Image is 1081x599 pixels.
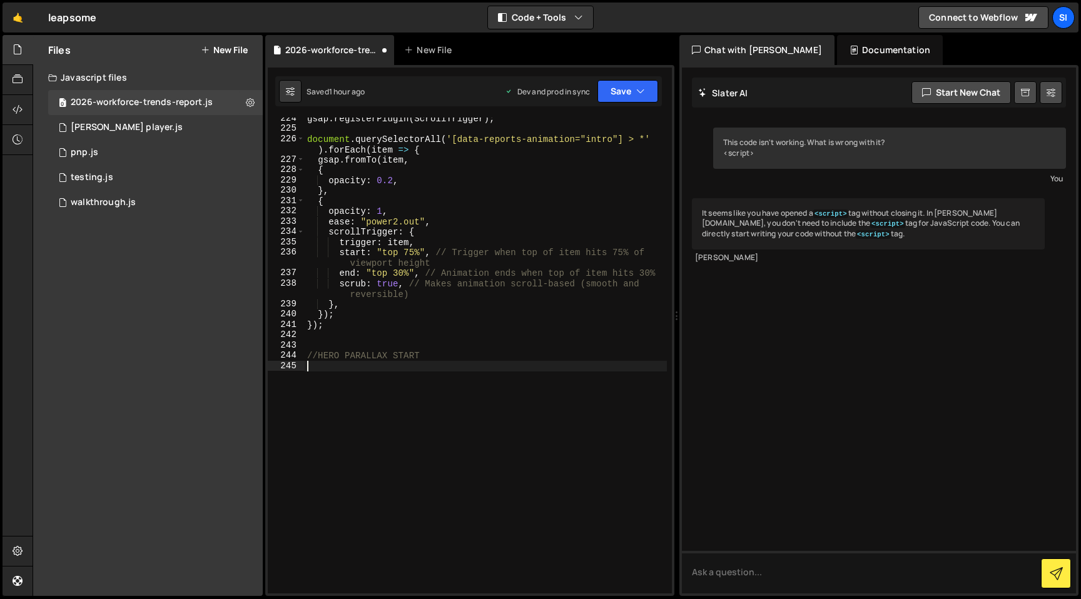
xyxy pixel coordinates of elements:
div: 229 [268,175,305,186]
a: 🤙 [3,3,33,33]
div: walkthrough.js [71,197,136,208]
div: 242 [268,330,305,340]
div: 15013/47339.js [48,90,267,115]
code: <script> [870,219,905,228]
div: leapsome [48,10,96,25]
a: Connect to Webflow [918,6,1048,29]
div: New File [404,44,457,56]
div: Documentation [837,35,943,65]
div: 235 [268,237,305,248]
div: 244 [268,350,305,361]
div: You [716,172,1063,185]
div: Javascript files [33,65,263,90]
div: 237 [268,268,305,278]
div: 15013/45074.js [48,140,267,165]
h2: Slater AI [698,87,748,99]
button: New File [201,45,248,55]
div: It seems like you have opened a tag without closing it. In [PERSON_NAME][DOMAIN_NAME], you don't ... [692,198,1045,249]
span: 0 [59,99,66,109]
div: 232 [268,206,305,216]
div: 241 [268,320,305,330]
div: 15013/44753.js [48,165,267,190]
div: 227 [268,154,305,165]
div: pnp.js [71,147,98,158]
div: Saved [307,86,365,97]
div: 15013/39160.js [48,190,267,215]
div: 240 [268,309,305,320]
div: 233 [268,216,305,227]
div: 15013/41198.js [48,115,267,140]
button: Save [597,80,658,103]
div: 238 [268,278,305,299]
div: 243 [268,340,305,351]
div: Chat with [PERSON_NAME] [679,35,835,65]
div: 228 [268,164,305,175]
div: 236 [268,247,305,268]
div: 245 [268,361,305,371]
button: Code + Tools [488,6,593,29]
h2: Files [48,43,71,57]
div: 226 [268,134,305,154]
div: This code isn't working. What is wrong with it? <script> [713,128,1066,169]
div: 2026-workforce-trends-report.js [71,97,213,108]
div: testing.js [71,172,113,183]
div: 239 [268,299,305,310]
div: 231 [268,196,305,206]
div: 225 [268,123,305,134]
div: [PERSON_NAME] [695,253,1042,263]
button: Start new chat [911,81,1011,104]
code: <script> [856,230,891,239]
div: [PERSON_NAME] player.js [71,122,183,133]
div: 234 [268,226,305,237]
a: SI [1052,6,1075,29]
div: 2026-workforce-trends-report.js [285,44,379,56]
div: Dev and prod in sync [505,86,590,97]
div: 230 [268,185,305,196]
div: 1 hour ago [329,86,365,97]
div: 224 [268,113,305,124]
code: <script> [813,209,848,218]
